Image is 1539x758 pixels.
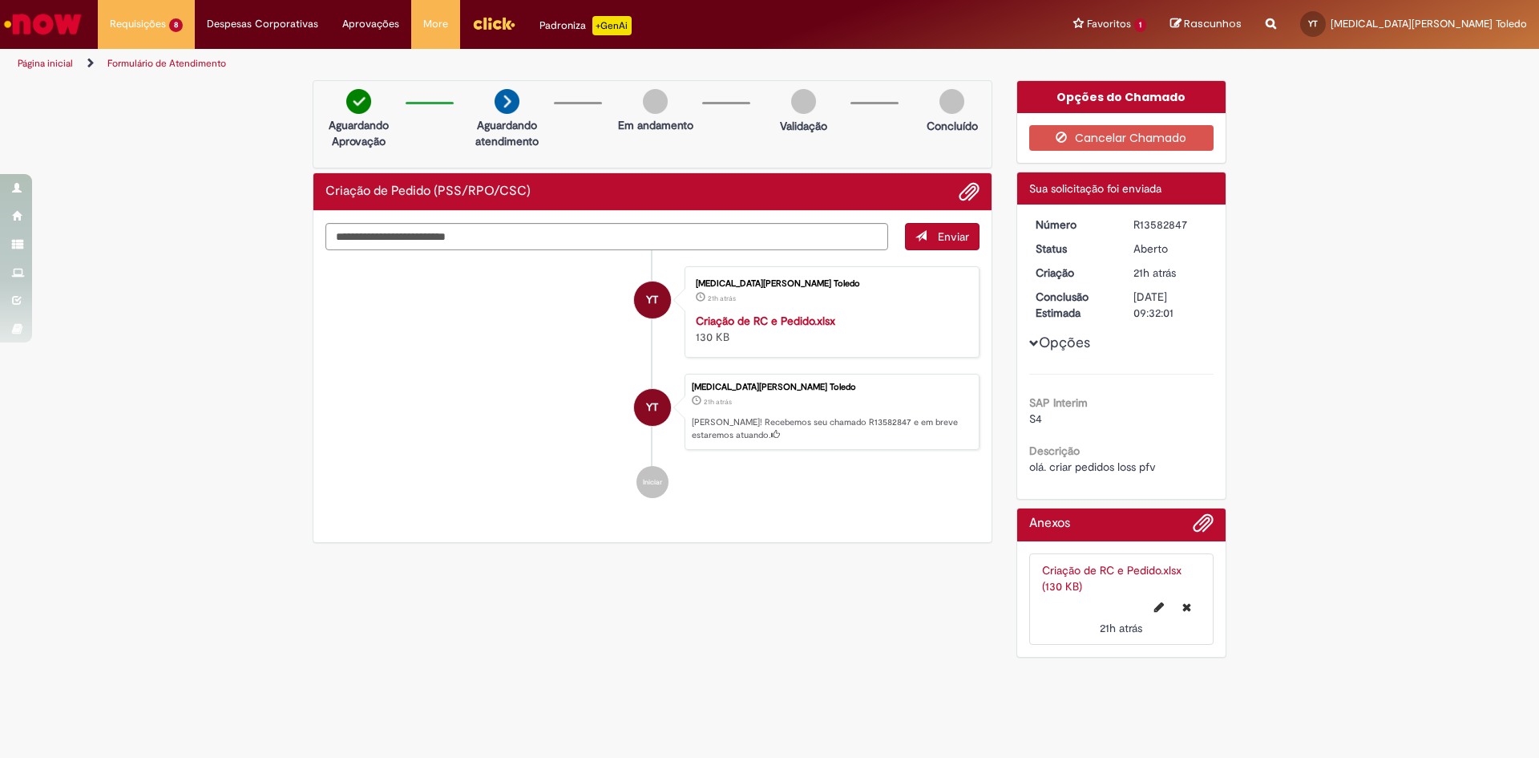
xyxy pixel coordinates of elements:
[959,181,980,202] button: Adicionar anexos
[325,374,980,451] li: Yasmin Parreira Toledo
[708,294,736,303] time: 30/09/2025 16:31:56
[780,118,827,134] p: Validação
[646,281,658,319] span: YT
[1029,411,1042,426] span: S4
[110,16,166,32] span: Requisições
[1029,395,1088,410] b: SAP Interim
[1087,16,1131,32] span: Favoritos
[539,16,632,35] div: Padroniza
[1331,17,1527,30] span: [MEDICAL_DATA][PERSON_NAME] Toledo
[1133,266,1176,280] time: 30/09/2025 16:31:57
[1193,513,1214,541] button: Adicionar anexos
[107,57,226,70] a: Formulário de Atendimento
[320,117,398,149] p: Aguardando Aprovação
[1042,563,1182,594] a: Criação de RC e Pedido.xlsx (130 KB)
[346,89,371,114] img: check-circle-green.png
[207,16,318,32] span: Despesas Corporativas
[634,282,671,318] div: Yasmin Parreira Toledo
[1029,181,1161,196] span: Sua solicitação foi enviada
[939,89,964,114] img: img-circle-grey.png
[495,89,519,114] img: arrow-next.png
[1029,125,1214,151] button: Cancelar Chamado
[1134,18,1146,32] span: 1
[1024,241,1122,257] dt: Status
[634,389,671,426] div: Yasmin Parreira Toledo
[18,57,73,70] a: Página inicial
[468,117,546,149] p: Aguardando atendimento
[696,279,963,289] div: [MEDICAL_DATA][PERSON_NAME] Toledo
[592,16,632,35] p: +GenAi
[704,397,732,407] span: 21h atrás
[938,229,969,244] span: Enviar
[342,16,399,32] span: Aprovações
[12,49,1014,79] ul: Trilhas de página
[646,388,658,427] span: YT
[927,118,978,134] p: Concluído
[1133,289,1208,321] div: [DATE] 09:32:01
[1029,460,1156,474] span: olá. criar pedidos loss pfv
[618,117,693,133] p: Em andamento
[325,223,888,250] textarea: Digite sua mensagem aqui...
[1173,594,1201,620] button: Excluir Criação de RC e Pedido.xlsx
[704,397,732,407] time: 30/09/2025 16:31:57
[423,16,448,32] span: More
[1133,266,1176,280] span: 21h atrás
[325,250,980,515] ul: Histórico de tíquete
[696,313,963,345] div: 130 KB
[692,416,971,441] p: [PERSON_NAME]! Recebemos seu chamado R13582847 e em breve estaremos atuando.
[1029,517,1070,531] h2: Anexos
[1133,241,1208,257] div: Aberto
[1100,621,1142,635] time: 30/09/2025 16:31:56
[1024,289,1122,321] dt: Conclusão Estimada
[708,294,736,303] span: 21h atrás
[1184,16,1242,31] span: Rascunhos
[1017,81,1226,113] div: Opções do Chamado
[1133,217,1208,233] div: R13582847
[1145,594,1173,620] button: Editar nome de arquivo Criação de RC e Pedido.xlsx
[1100,621,1142,635] span: 21h atrás
[643,89,668,114] img: img-circle-grey.png
[791,89,816,114] img: img-circle-grey.png
[1308,18,1318,29] span: YT
[169,18,183,32] span: 8
[325,184,531,199] h2: Criação de Pedido (PSS/RPO/CSC) Histórico de tíquete
[1133,265,1208,281] div: 30/09/2025 16:31:57
[2,8,84,40] img: ServiceNow
[1024,265,1122,281] dt: Criação
[905,223,980,250] button: Enviar
[1029,444,1080,458] b: Descrição
[696,314,835,328] a: Criação de RC e Pedido.xlsx
[472,11,515,35] img: click_logo_yellow_360x200.png
[1170,17,1242,32] a: Rascunhos
[1024,217,1122,233] dt: Número
[692,383,971,392] div: [MEDICAL_DATA][PERSON_NAME] Toledo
